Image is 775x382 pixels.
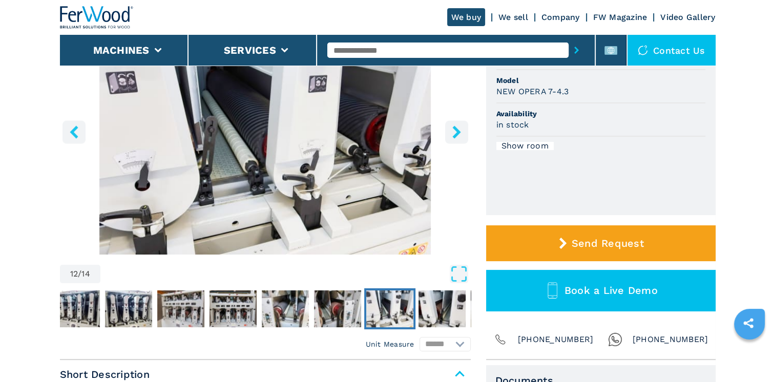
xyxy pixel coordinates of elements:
a: We sell [498,12,528,22]
button: Go to Slide 11 [312,288,363,329]
button: Send Request [486,225,716,261]
button: Go to Slide 9 [207,288,259,329]
span: Book a Live Demo [564,284,658,296]
img: Ferwood [60,6,134,29]
button: Go to Slide 13 [416,288,468,329]
span: Availability [496,109,705,119]
img: ef3ea75648d991789f6bce375aea62d1 [418,290,466,327]
span: Model [496,75,705,86]
span: [PHONE_NUMBER] [633,332,708,347]
h3: in stock [496,119,529,131]
button: Go to Slide 7 [103,288,154,329]
button: Services [224,44,276,56]
img: Phone [493,332,508,347]
button: Go to Slide 14 [469,288,520,329]
a: Company [541,12,580,22]
button: Open Fullscreen [103,265,468,283]
button: left-button [62,120,86,143]
span: 14 [81,270,90,278]
a: Video Gallery [660,12,715,22]
button: Machines [93,44,150,56]
img: 4a8cc8d259a8c21861ce1ff9917edce5 [262,290,309,327]
h3: NEW OPERA 7-4.3 [496,86,569,97]
div: Contact us [627,35,716,66]
img: b5f44d345805de26f3115527c07968cf [366,290,413,327]
span: / [78,270,81,278]
div: Show room [496,142,554,150]
button: Book a Live Demo [486,270,716,311]
button: Go to Slide 10 [260,288,311,329]
button: submit-button [569,38,584,62]
button: Go to Slide 6 [51,288,102,329]
img: Whatsapp [608,332,622,347]
span: Send Request [572,237,644,249]
iframe: Chat [731,336,767,374]
button: Go to Slide 12 [364,288,415,329]
img: 70831c24ff84e2f273f2c074152247de [105,290,152,327]
button: Go to Slide 8 [155,288,206,329]
a: FW Magazine [593,12,647,22]
div: Go to Slide 12 [60,6,471,254]
img: 6bac10c7dd12738d2933638c8fa38a12 [314,290,361,327]
img: 2951fcef26ee5363ac09c193238f5d30 [53,290,100,327]
img: Top Sanders BIESSE NEW OPERA 7-4.3 [60,6,471,254]
a: sharethis [736,310,761,336]
span: 12 [70,270,78,278]
img: Contact us [638,45,648,55]
button: right-button [445,120,468,143]
img: 5c26172ac10a36edc0709b719e1fb9dd [210,290,257,327]
em: Unit Measure [366,339,414,349]
span: [PHONE_NUMBER] [518,332,594,347]
img: ae97bdec610a70738ffcd1a9a0f54ff2 [157,290,204,327]
a: We buy [447,8,486,26]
